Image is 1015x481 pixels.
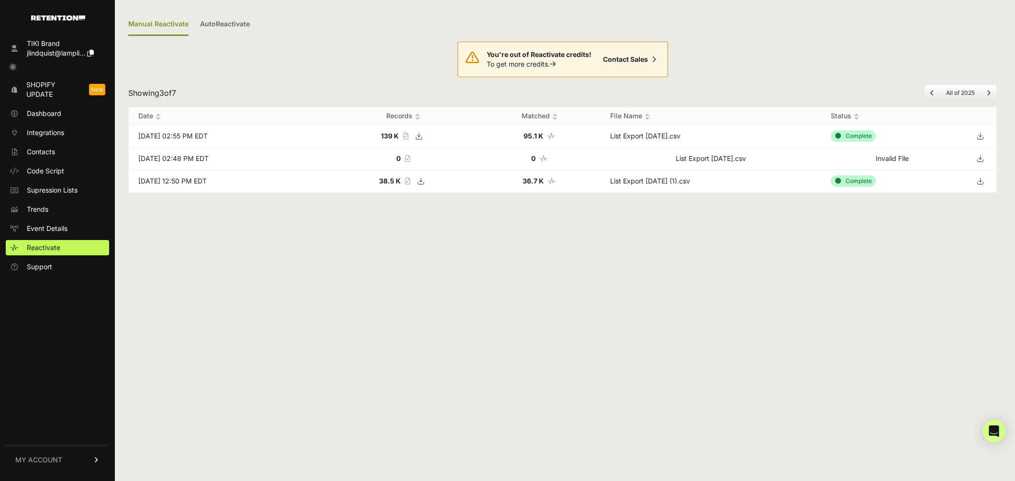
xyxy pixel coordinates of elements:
strong: 95.1 K [524,132,543,140]
th: Matched [478,107,601,125]
a: Shopify Update New [6,77,109,102]
i: Record count of the file [404,178,410,184]
strong: 36.7 K [523,177,544,185]
div: Showing of [128,87,176,99]
strong: 139 K [381,132,399,140]
span: 3 [159,88,164,98]
td: Invalid File [821,148,964,170]
span: Contacts [27,147,55,157]
td: List Export [DATE].csv [601,125,821,148]
a: Dashboard [6,106,109,121]
div: TIKI Brand [27,39,94,48]
td: [DATE] 02:55 PM EDT [129,125,328,148]
div: Manual Reactivate [128,13,189,36]
a: Contact Sales [599,50,660,69]
p: To get more credits. [487,59,591,69]
i: Number of matched records [547,178,556,184]
a: Support [6,259,109,275]
div: Complete [831,175,876,187]
img: no_sort-eaf950dc5ab64cae54d48a5578032e96f70b2ecb7d747501f34c8f2db400fb66.gif [552,113,558,120]
td: List Export [DATE] (1).csv [601,170,821,193]
span: Reactivate [27,243,60,252]
span: Dashboard [27,109,61,118]
th: Date [129,107,328,125]
span: jlindquist@lampli... [27,49,85,57]
a: TIKI Brand jlindquist@lampli... [6,36,109,61]
strong: 0 [531,154,535,162]
strong: 0 [396,154,401,162]
strong: 38.5 K [379,177,401,185]
img: no_sort-eaf950dc5ab64cae54d48a5578032e96f70b2ecb7d747501f34c8f2db400fb66.gif [415,113,420,120]
nav: Page navigation [924,85,997,101]
span: Supression Lists [27,185,78,195]
span: Shopify Update [26,80,81,99]
div: Complete [831,130,876,142]
th: File Name [601,107,821,125]
span: Trends [27,205,48,214]
i: Record count of the file [402,133,408,139]
a: Reactivate [6,240,109,255]
i: Number of matched records [547,133,556,139]
span: Support [27,262,52,272]
span: New [89,84,105,95]
strong: You're out of Reactivate credits! [487,50,591,58]
div: Open Intercom Messenger [982,420,1005,443]
td: [DATE] 12:50 PM EDT [129,170,328,193]
a: Supression Lists [6,183,109,198]
a: Trends [6,202,109,217]
a: Previous [930,89,934,96]
a: AutoReactivate [200,13,250,36]
a: Contacts [6,144,109,160]
i: Number of matched records [539,155,548,162]
td: List Export [DATE].csv [601,148,821,170]
a: Integrations [6,125,109,140]
a: Event Details [6,221,109,236]
img: no_sort-eaf950dc5ab64cae54d48a5578032e96f70b2ecb7d747501f34c8f2db400fb66.gif [156,113,161,120]
img: Retention.com [31,15,85,21]
img: no_sort-eaf950dc5ab64cae54d48a5578032e96f70b2ecb7d747501f34c8f2db400fb66.gif [645,113,650,120]
td: [DATE] 02:48 PM EDT [129,148,328,170]
span: Event Details [27,224,67,233]
span: Code Script [27,166,64,176]
img: no_sort-eaf950dc5ab64cae54d48a5578032e96f70b2ecb7d747501f34c8f2db400fb66.gif [854,113,859,120]
i: Record count of the file [404,155,410,162]
span: Integrations [27,128,64,137]
th: Status [821,107,964,125]
a: Next [987,89,991,96]
a: Code Script [6,163,109,179]
li: All of 2025 [940,89,981,97]
th: Records [328,107,478,125]
span: MY ACCOUNT [15,455,62,465]
span: 7 [172,88,176,98]
a: MY ACCOUNT [6,445,109,474]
